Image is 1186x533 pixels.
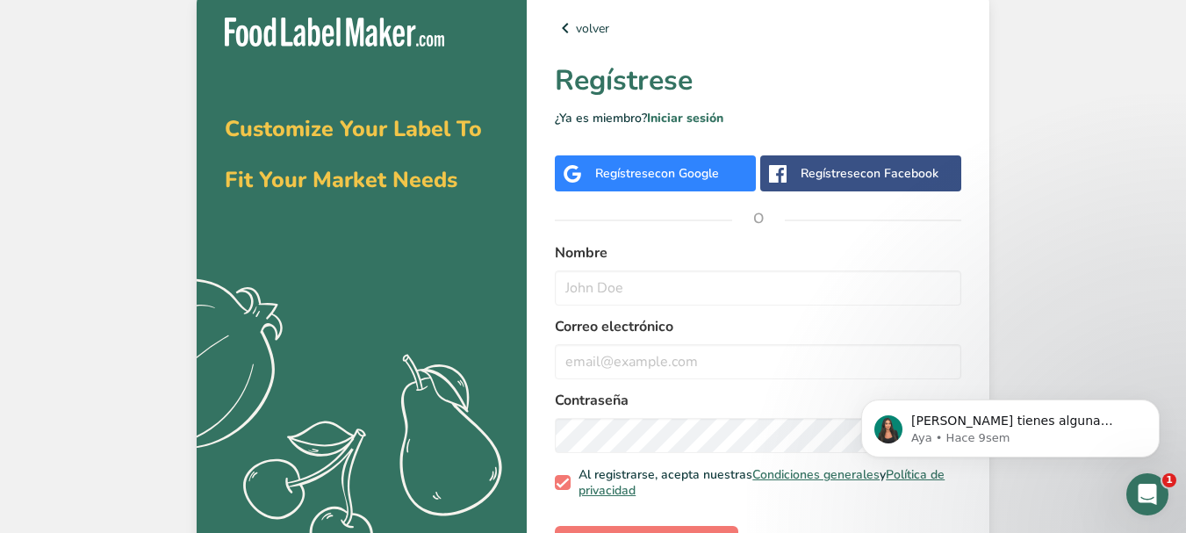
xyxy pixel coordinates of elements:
[860,165,938,182] span: con Facebook
[655,165,719,182] span: con Google
[555,270,961,306] input: John Doe
[555,390,961,411] label: Contraseña
[835,363,1186,486] iframe: Intercom notifications mensaje
[555,242,961,263] label: Nombre
[579,466,945,499] a: Política de privacidad
[752,466,880,483] a: Condiciones generales
[555,109,961,127] p: ¿Ya es miembro?
[555,60,961,102] h1: Regístrese
[225,114,482,195] span: Customize Your Label To Fit Your Market Needs
[732,192,785,245] span: O
[595,164,719,183] div: Regístrese
[225,18,444,47] img: Food Label Maker
[571,467,955,498] span: Al registrarse, acepta nuestras y
[801,164,938,183] div: Regístrese
[555,316,961,337] label: Correo electrónico
[1162,473,1176,487] span: 1
[555,18,961,39] a: volver
[555,344,961,379] input: email@example.com
[1126,473,1168,515] iframe: Intercom live chat
[647,110,723,126] a: Iniciar sesión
